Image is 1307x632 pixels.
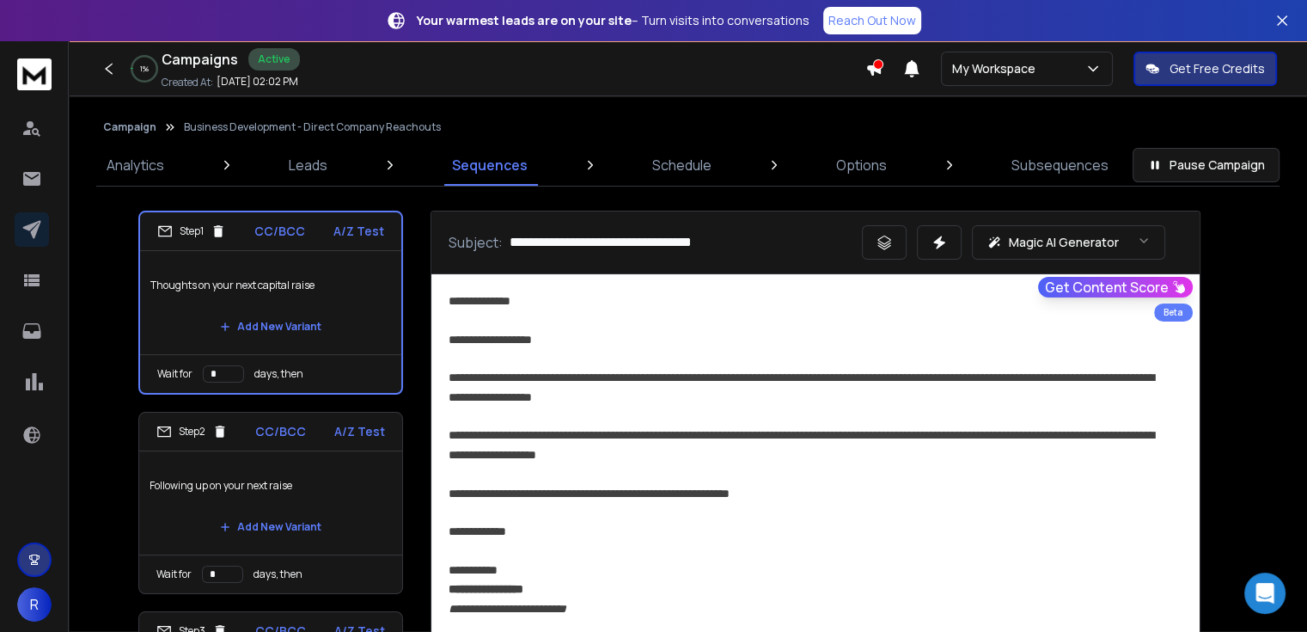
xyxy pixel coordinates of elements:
p: Thoughts on your next capital raise [150,261,391,310]
p: 1 % [140,64,149,74]
button: Get Content Score [1038,277,1193,298]
p: Schedule [652,155,712,175]
button: Add New Variant [206,510,335,544]
p: Created At: [162,76,213,89]
p: CC/BCC [255,423,306,440]
button: R [17,587,52,622]
a: Leads [278,144,338,186]
img: logo [17,58,52,90]
p: Get Free Credits [1170,60,1265,77]
a: Analytics [96,144,174,186]
p: Subject: [449,232,503,253]
a: Options [826,144,897,186]
h1: Campaigns [162,49,238,70]
div: Step 1 [157,224,226,239]
a: Reach Out Now [823,7,921,34]
a: Sequences [442,144,538,186]
p: Options [836,155,887,175]
p: Leads [289,155,327,175]
p: – Turn visits into conversations [417,12,809,29]
button: Campaign [103,120,156,134]
li: Step2CC/BCCA/Z TestFollowing up on your next raiseAdd New VariantWait fordays, then [138,412,403,594]
div: Open Intercom Messenger [1244,573,1286,614]
p: Wait for [156,568,192,581]
p: days, then [253,568,302,581]
p: Following up on your next raise [150,462,392,510]
p: A/Z Test [334,423,385,440]
p: [DATE] 02:02 PM [217,75,298,89]
li: Step1CC/BCCA/Z TestThoughts on your next capital raiseAdd New VariantWait fordays, then [138,211,403,395]
p: Wait for [157,367,192,381]
p: Reach Out Now [828,12,916,29]
p: Analytics [107,155,164,175]
button: Pause Campaign [1133,148,1280,182]
p: Magic AI Generator [1009,234,1119,251]
div: Step 2 [156,424,228,439]
a: Schedule [642,144,722,186]
div: Active [248,48,300,71]
p: days, then [254,367,303,381]
div: Beta [1154,304,1193,322]
p: A/Z Test [333,223,384,240]
a: Subsequences [1001,144,1119,186]
button: Magic AI Generator [972,225,1165,260]
p: Subsequences [1011,155,1109,175]
button: Get Free Credits [1133,52,1277,86]
p: My Workspace [952,60,1042,77]
p: CC/BCC [254,223,305,240]
p: Business Development - Direct Company Reachouts [184,120,441,134]
strong: Your warmest leads are on your site [417,12,632,28]
p: Sequences [452,155,528,175]
button: Add New Variant [206,310,335,344]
